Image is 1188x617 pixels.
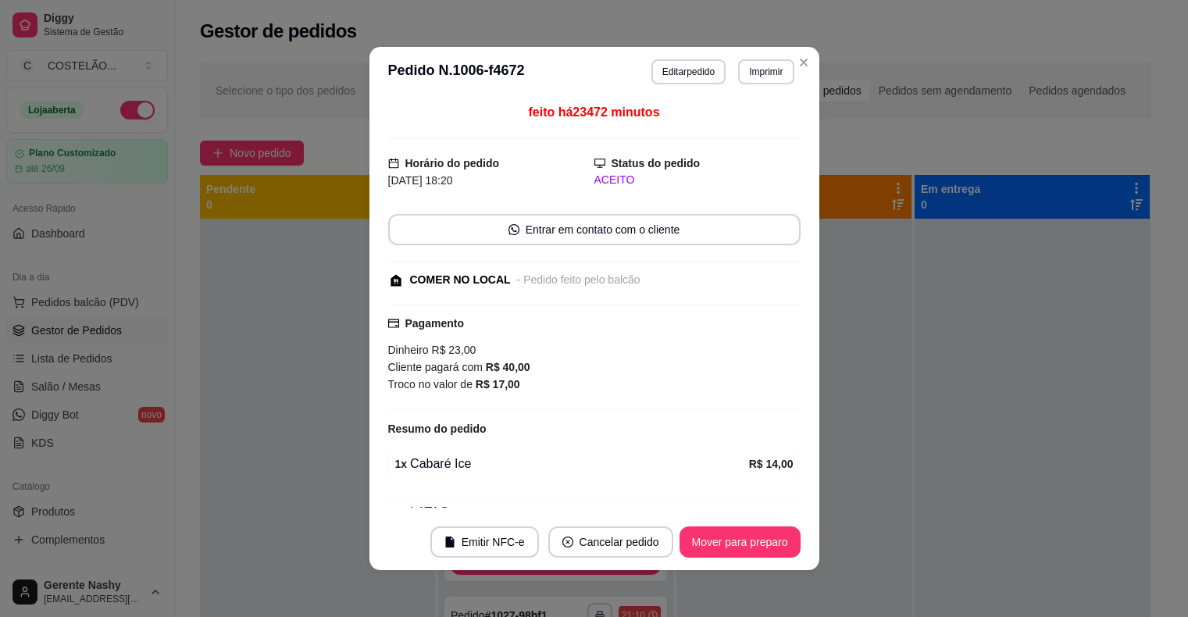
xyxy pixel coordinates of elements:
[405,157,500,169] strong: Horário do pedido
[405,317,464,330] strong: Pagamento
[562,537,573,547] span: close-circle
[680,526,801,558] button: Mover para preparo
[528,105,659,119] span: feito há 23472 minutos
[395,458,408,470] strong: 1 x
[791,50,816,75] button: Close
[388,361,486,373] span: Cliente pagará com
[388,174,453,187] span: [DATE] 18:20
[410,272,511,288] div: COMER NO LOCAL
[388,214,801,245] button: whats-appEntrar em contato com o cliente
[444,537,455,547] span: file
[651,59,726,84] button: Editarpedido
[755,506,793,519] strong: R$ 9,00
[388,378,476,391] span: Troco no valor de
[388,344,429,356] span: Dinheiro
[508,224,519,235] span: whats-app
[388,158,399,169] span: calendar
[749,458,794,470] strong: R$ 14,00
[738,59,794,84] button: Imprimir
[486,361,530,373] strong: R$ 40,00
[476,378,520,391] strong: R$ 17,00
[395,503,755,522] div: LATAO
[388,59,525,84] h3: Pedido N. 1006-f4672
[548,526,673,558] button: close-circleCancelar pedido
[430,526,539,558] button: fileEmitir NFC-e
[395,455,749,473] div: Cabaré Ice
[594,172,801,188] div: ACEITO
[594,158,605,169] span: desktop
[517,272,640,288] div: - Pedido feito pelo balcão
[388,423,487,435] strong: Resumo do pedido
[429,344,476,356] span: R$ 23,00
[388,318,399,329] span: credit-card
[395,506,408,519] strong: 1 x
[612,157,701,169] strong: Status do pedido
